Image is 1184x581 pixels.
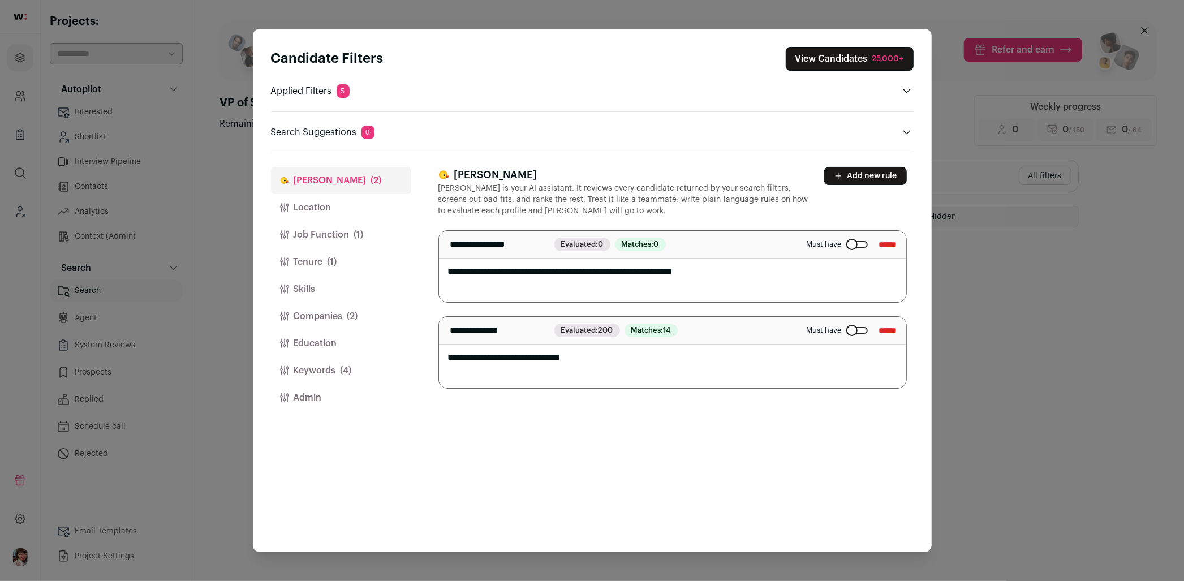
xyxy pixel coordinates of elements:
[786,47,914,71] button: Close search preferences
[625,324,678,337] span: Matches:
[271,303,411,330] button: Companies(2)
[900,84,914,98] button: Open applied filters
[271,84,350,98] p: Applied Filters
[664,326,671,334] span: 14
[271,248,411,276] button: Tenure(1)
[271,384,411,411] button: Admin
[807,240,842,249] span: Must have
[271,194,411,221] button: Location
[271,52,384,66] strong: Candidate Filters
[438,167,811,183] h3: [PERSON_NAME]
[271,167,411,194] button: [PERSON_NAME](2)
[271,330,411,357] button: Education
[371,174,382,187] span: (2)
[271,221,411,248] button: Job Function(1)
[615,238,666,251] span: Matches:
[599,326,613,334] span: 200
[807,326,842,335] span: Must have
[337,84,350,98] span: 5
[599,240,604,248] span: 0
[271,357,411,384] button: Keywords(4)
[554,238,610,251] span: Evaluated:
[872,53,904,64] div: 25,000+
[328,255,337,269] span: (1)
[354,228,364,242] span: (1)
[654,240,659,248] span: 0
[341,364,352,377] span: (4)
[271,276,411,303] button: Skills
[271,126,374,139] p: Search Suggestions
[824,167,907,185] button: Add new rule
[347,309,358,323] span: (2)
[438,183,811,217] p: [PERSON_NAME] is your AI assistant. It reviews every candidate returned by your search filters, s...
[554,324,620,337] span: Evaluated:
[361,126,374,139] span: 0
